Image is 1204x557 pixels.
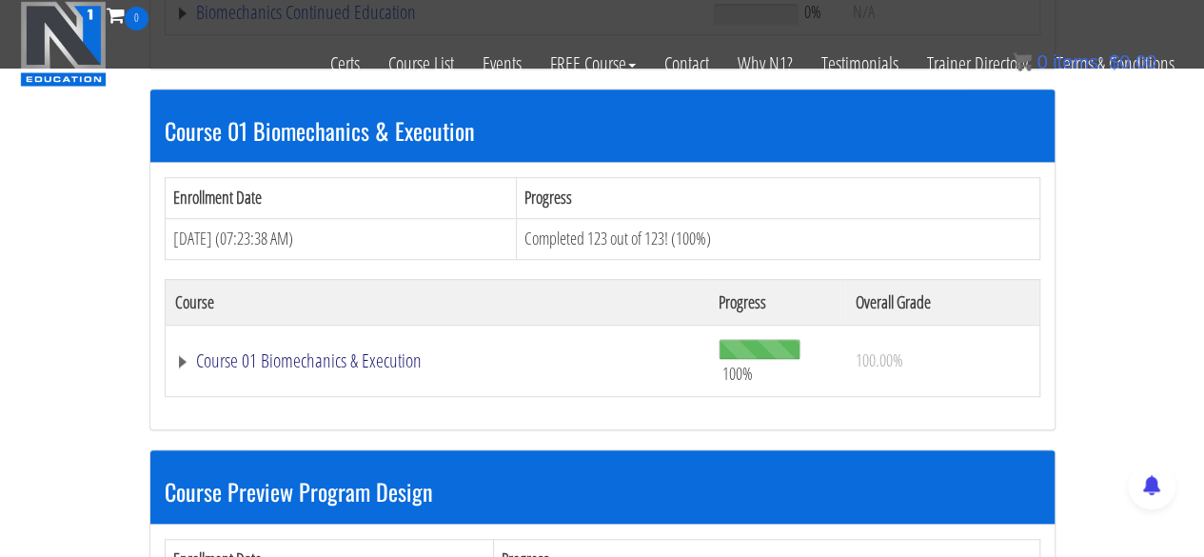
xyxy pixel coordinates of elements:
[650,30,723,97] a: Contact
[374,30,468,97] a: Course List
[316,30,374,97] a: Certs
[20,1,107,87] img: n1-education
[845,325,1039,396] td: 100.00%
[536,30,650,97] a: FREE Course
[1053,51,1103,72] span: items:
[1013,52,1032,71] img: icon11.png
[107,2,148,28] a: 0
[516,218,1039,259] td: Completed 123 out of 123! (100%)
[165,479,1040,504] h3: Course Preview Program Design
[1036,51,1047,72] span: 0
[913,30,1042,97] a: Trainer Directory
[722,363,753,384] span: 100%
[165,218,516,259] td: [DATE] (07:23:38 AM)
[165,279,709,325] th: Course
[1109,51,1156,72] bdi: 0.00
[125,7,148,30] span: 0
[165,178,516,219] th: Enrollment Date
[165,118,1040,143] h3: Course 01 Biomechanics & Execution
[807,30,913,97] a: Testimonials
[723,30,807,97] a: Why N1?
[1109,51,1119,72] span: $
[709,279,845,325] th: Progress
[175,351,701,370] a: Course 01 Biomechanics & Execution
[1042,30,1189,97] a: Terms & Conditions
[468,30,536,97] a: Events
[516,178,1039,219] th: Progress
[1013,51,1156,72] a: 0 items: $0.00
[845,279,1039,325] th: Overall Grade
